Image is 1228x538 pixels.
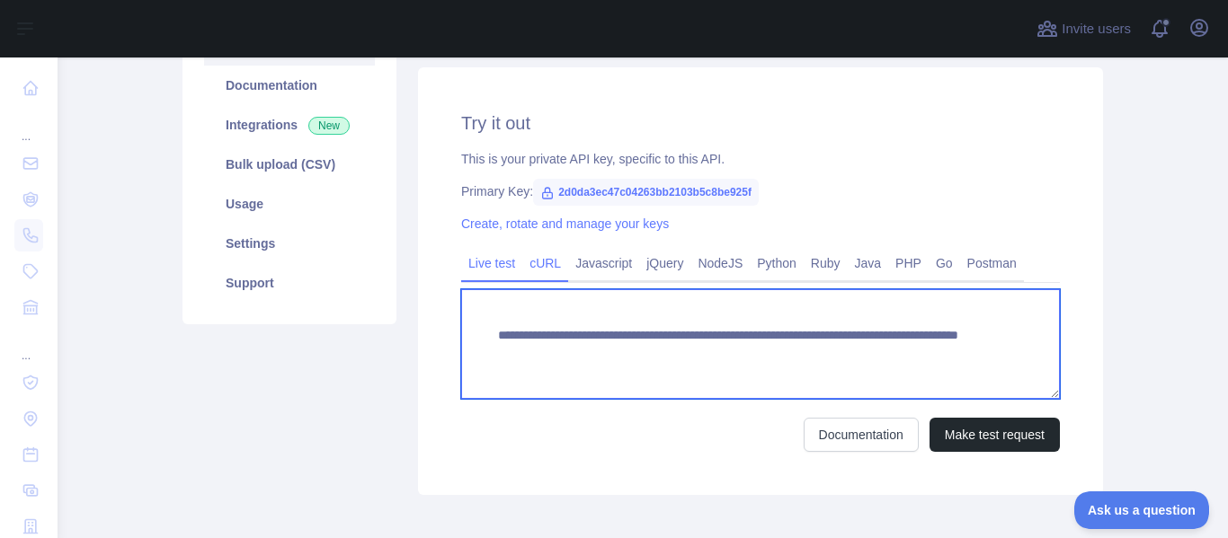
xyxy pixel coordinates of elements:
[308,117,350,135] span: New
[929,249,960,278] a: Go
[1033,14,1135,43] button: Invite users
[461,182,1060,200] div: Primary Key:
[888,249,929,278] a: PHP
[14,108,43,144] div: ...
[750,249,804,278] a: Python
[461,249,522,278] a: Live test
[204,105,375,145] a: Integrations New
[204,224,375,263] a: Settings
[461,150,1060,168] div: This is your private API key, specific to this API.
[1062,19,1131,40] span: Invite users
[804,418,919,452] a: Documentation
[204,184,375,224] a: Usage
[533,179,759,206] span: 2d0da3ec47c04263bb2103b5c8be925f
[204,145,375,184] a: Bulk upload (CSV)
[461,110,1060,136] h2: Try it out
[930,418,1060,452] button: Make test request
[204,66,375,105] a: Documentation
[804,249,848,278] a: Ruby
[204,263,375,303] a: Support
[568,249,639,278] a: Javascript
[960,249,1024,278] a: Postman
[639,249,690,278] a: jQuery
[690,249,750,278] a: NodeJS
[1074,491,1210,529] iframe: Toggle Customer Support
[14,327,43,363] div: ...
[461,216,669,231] a: Create, rotate and manage your keys
[522,249,568,278] a: cURL
[848,249,889,278] a: Java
